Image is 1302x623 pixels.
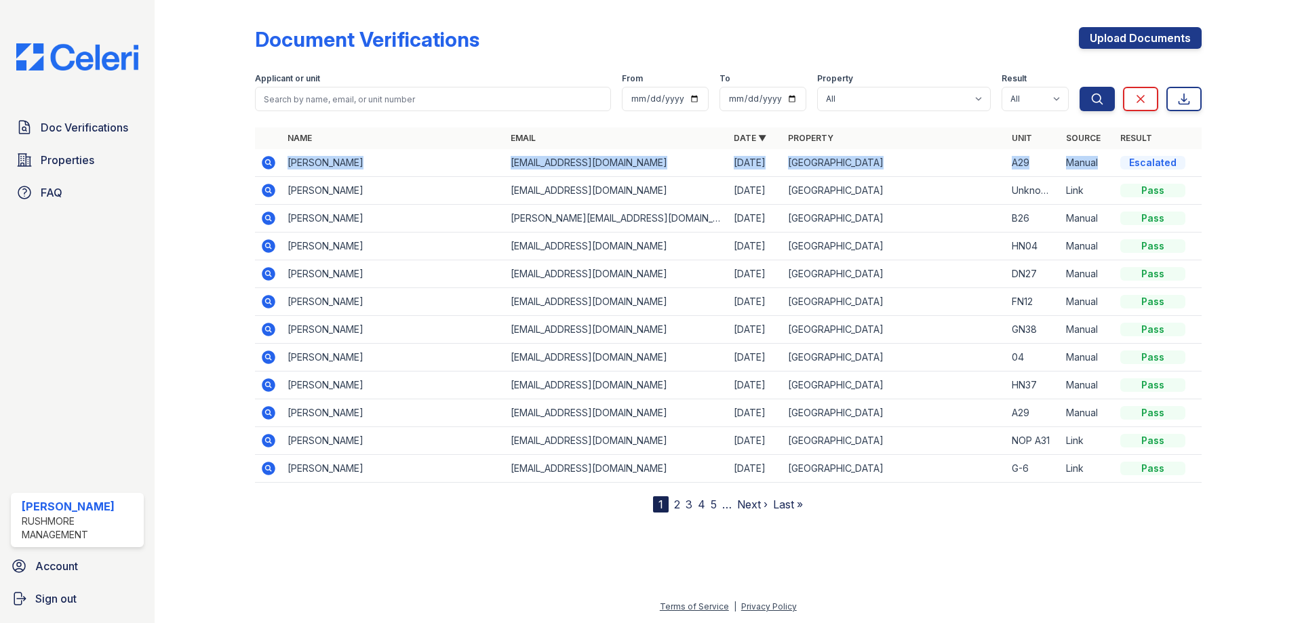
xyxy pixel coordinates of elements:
[5,43,149,71] img: CE_Logo_Blue-a8612792a0a2168367f1c8372b55b34899dd931a85d93a1a3d3e32e68fde9ad4.png
[698,498,705,511] a: 4
[255,87,611,111] input: Search by name, email, or unit number
[11,179,144,206] a: FAQ
[728,205,783,233] td: [DATE]
[1061,177,1115,205] td: Link
[505,399,728,427] td: [EMAIL_ADDRESS][DOMAIN_NAME]
[1120,156,1185,169] div: Escalated
[505,233,728,260] td: [EMAIL_ADDRESS][DOMAIN_NAME]
[734,601,736,611] div: |
[505,455,728,483] td: [EMAIL_ADDRESS][DOMAIN_NAME]
[719,73,730,84] label: To
[783,233,1006,260] td: [GEOGRAPHIC_DATA]
[783,399,1006,427] td: [GEOGRAPHIC_DATA]
[35,590,77,607] span: Sign out
[5,552,149,580] a: Account
[1006,205,1061,233] td: B26
[41,152,94,168] span: Properties
[11,114,144,141] a: Doc Verifications
[817,73,853,84] label: Property
[1061,455,1115,483] td: Link
[1061,316,1115,344] td: Manual
[41,184,62,201] span: FAQ
[282,455,505,483] td: [PERSON_NAME]
[1006,399,1061,427] td: A29
[783,288,1006,316] td: [GEOGRAPHIC_DATA]
[11,146,144,174] a: Properties
[505,316,728,344] td: [EMAIL_ADDRESS][DOMAIN_NAME]
[773,498,803,511] a: Last »
[282,233,505,260] td: [PERSON_NAME]
[255,27,479,52] div: Document Verifications
[282,344,505,371] td: [PERSON_NAME]
[1120,133,1152,143] a: Result
[711,498,717,511] a: 5
[722,496,732,513] span: …
[1120,350,1185,364] div: Pass
[783,316,1006,344] td: [GEOGRAPHIC_DATA]
[505,427,728,455] td: [EMAIL_ADDRESS][DOMAIN_NAME]
[1120,267,1185,281] div: Pass
[1120,378,1185,392] div: Pass
[1006,233,1061,260] td: HN04
[783,344,1006,371] td: [GEOGRAPHIC_DATA]
[728,149,783,177] td: [DATE]
[255,73,320,84] label: Applicant or unit
[1061,205,1115,233] td: Manual
[505,260,728,288] td: [EMAIL_ADDRESS][DOMAIN_NAME]
[1061,371,1115,399] td: Manual
[1012,133,1032,143] a: Unit
[1120,212,1185,225] div: Pass
[41,119,128,136] span: Doc Verifications
[1006,371,1061,399] td: HN37
[282,149,505,177] td: [PERSON_NAME]
[728,427,783,455] td: [DATE]
[1079,27,1202,49] a: Upload Documents
[728,399,783,427] td: [DATE]
[1120,323,1185,336] div: Pass
[788,133,833,143] a: Property
[282,288,505,316] td: [PERSON_NAME]
[1006,344,1061,371] td: 04
[1061,260,1115,288] td: Manual
[1120,434,1185,447] div: Pass
[622,73,643,84] label: From
[653,496,669,513] div: 1
[282,316,505,344] td: [PERSON_NAME]
[1006,316,1061,344] td: GN38
[728,233,783,260] td: [DATE]
[686,498,692,511] a: 3
[660,601,729,611] a: Terms of Service
[35,558,78,574] span: Account
[1120,462,1185,475] div: Pass
[282,177,505,205] td: [PERSON_NAME]
[1006,288,1061,316] td: FN12
[511,133,536,143] a: Email
[1061,288,1115,316] td: Manual
[1006,455,1061,483] td: G-6
[1120,295,1185,308] div: Pass
[505,288,728,316] td: [EMAIL_ADDRESS][DOMAIN_NAME]
[728,455,783,483] td: [DATE]
[282,371,505,399] td: [PERSON_NAME]
[1120,184,1185,197] div: Pass
[783,205,1006,233] td: [GEOGRAPHIC_DATA]
[282,260,505,288] td: [PERSON_NAME]
[1006,427,1061,455] td: NOP A31
[22,515,138,542] div: Rushmore Management
[1006,149,1061,177] td: A29
[1002,73,1027,84] label: Result
[783,455,1006,483] td: [GEOGRAPHIC_DATA]
[22,498,138,515] div: [PERSON_NAME]
[734,133,766,143] a: Date ▼
[783,371,1006,399] td: [GEOGRAPHIC_DATA]
[282,205,505,233] td: [PERSON_NAME]
[741,601,797,611] a: Privacy Policy
[783,149,1006,177] td: [GEOGRAPHIC_DATA]
[1120,406,1185,420] div: Pass
[505,149,728,177] td: [EMAIL_ADDRESS][DOMAIN_NAME]
[728,371,783,399] td: [DATE]
[1006,177,1061,205] td: Unknown I have 2 bank accounts which why I have two bank statements a month
[1061,149,1115,177] td: Manual
[728,344,783,371] td: [DATE]
[674,498,680,511] a: 2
